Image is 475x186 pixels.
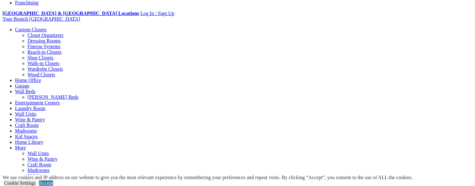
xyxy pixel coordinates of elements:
[27,44,60,49] a: Finesse Systems
[39,180,53,186] a: Accept
[15,134,37,139] a: Kid Spaces
[15,128,37,133] a: Mudrooms
[15,83,29,88] a: Garage
[15,89,36,94] a: Wall Beds
[27,72,55,77] a: Wood Closets
[2,175,413,180] div: We use cookies and IP address on our website to give you the most relevant experience by remember...
[27,61,59,66] a: Walk-in Closets
[27,168,49,173] a: Mudrooms
[27,66,63,72] a: Wardrobe Closets
[27,162,51,167] a: Craft Room
[140,11,174,16] a: Log In / Sign Up
[15,100,60,105] a: Entertainment Centers
[27,173,50,178] a: Kid Spaces
[2,11,139,16] a: [GEOGRAPHIC_DATA] & [GEOGRAPHIC_DATA] Locations
[15,117,45,122] a: Wine & Pantry
[27,156,57,162] a: Wine & Pantry
[2,16,80,22] a: Your Branch [GEOGRAPHIC_DATA]
[15,78,41,83] a: Home Office
[27,55,53,60] a: Shoe Closets
[27,38,61,43] a: Dressing Rooms
[15,145,26,150] a: More menu text will display only on big screen
[27,49,62,55] a: Reach-in Closets
[15,106,45,111] a: Laundry Room
[15,139,43,145] a: Home Library
[27,94,78,100] a: [PERSON_NAME] Beds
[15,27,47,32] a: Custom Closets
[27,151,49,156] a: Wall Units
[15,111,36,117] a: Wall Units
[27,33,63,38] a: Closet Organizers
[29,16,80,22] span: [GEOGRAPHIC_DATA]
[15,123,39,128] a: Craft Room
[4,180,36,186] a: Cookie Settings
[2,16,28,22] span: Your Branch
